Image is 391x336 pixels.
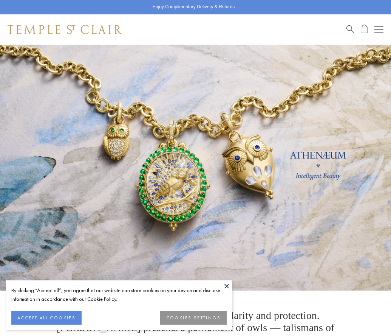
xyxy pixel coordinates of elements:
p: Enjoy Complimentary Delivery & Returns [153,3,235,11]
button: Open navigation [374,25,383,34]
a: Search [346,25,354,34]
img: Temple St. Clair [8,25,122,34]
button: COOKIES SETTINGS [160,311,227,325]
button: ACCEPT ALL COOKIES [11,311,82,325]
div: By clicking “Accept all”, you agree that our website can store cookies on your device and disclos... [11,286,227,303]
a: Open Shopping Bag [361,25,368,34]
